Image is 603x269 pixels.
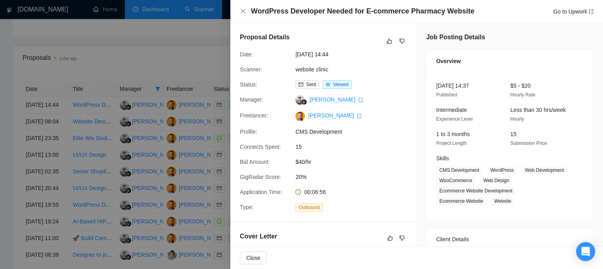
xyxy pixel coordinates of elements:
span: WordPress [487,166,517,175]
span: Status: [240,81,257,88]
span: $40/hr [295,158,414,166]
span: export [358,98,363,102]
span: Freelancer: [240,112,268,119]
span: $5 - $20 [510,83,530,89]
span: Skills [436,155,449,161]
span: 00:06:56 [304,189,326,195]
span: Web Design [480,176,512,185]
span: Submission Price [510,140,547,146]
span: [DATE] 14:44 [295,50,414,59]
button: like [385,37,394,46]
button: Close [240,252,267,264]
img: c1MFplIIhqIElmyFUBZ8BXEpI9f51hj4QxSyXq_Q7hwkd0ckEycJ6y3Swt0JtKMXL2 [295,111,305,121]
span: 20% [295,173,414,181]
span: [DATE] 14:37 [436,83,469,89]
span: Sent [306,82,316,87]
button: dislike [397,37,407,46]
span: Experience Level [436,116,473,122]
span: Ecommerce Website [436,197,486,206]
span: clock-circle [295,189,301,195]
span: 1 to 3 months [436,131,470,137]
h5: Job Posting Details [426,33,485,42]
span: Ecommerce Website Development [436,186,516,195]
span: Overview [436,57,461,65]
span: Intermediate [436,107,467,113]
span: close [240,8,246,14]
span: Published [436,92,457,98]
button: dislike [397,233,407,243]
span: like [387,38,392,44]
a: [PERSON_NAME] export [310,96,363,103]
button: like [385,233,395,243]
span: export [357,113,362,118]
span: WooCommerce [436,176,475,185]
div: Client Details [436,229,584,250]
span: Project Length [436,140,467,146]
span: Bid Amount: [240,159,270,165]
span: dislike [399,38,405,44]
span: CMS Development [295,127,414,136]
h5: Cover Letter [240,232,277,241]
span: Hourly [510,116,524,122]
span: Application Time: [240,189,282,195]
img: gigradar-bm.png [301,99,307,105]
span: Close [246,254,260,262]
button: Close [240,8,246,15]
span: eye [325,82,330,87]
span: Web Development [522,166,567,175]
span: Outbound [295,203,323,212]
span: 15 [295,142,414,151]
h5: Proposal Details [240,33,289,42]
span: Scanner: [240,66,262,73]
span: 15 [510,131,517,137]
span: GigRadar Score: [240,174,281,180]
span: Profile: [240,129,257,135]
span: like [387,235,393,241]
span: Connects Spent: [240,144,281,150]
span: CMS Development [436,166,482,175]
span: mail [299,82,303,87]
span: Hourly Rate [510,92,535,98]
span: Website [491,197,514,206]
span: Manager: [240,96,263,103]
span: export [589,9,593,14]
div: Open Intercom Messenger [576,242,595,261]
span: dislike [399,235,405,241]
a: Go to Upworkexport [553,8,593,15]
h4: WordPress Developer Needed for E-commerce Pharmacy Website [251,6,475,16]
span: Less than 30 hrs/week [510,107,566,113]
span: Type: [240,204,253,210]
a: [PERSON_NAME] export [308,112,362,119]
span: Date: [240,51,253,58]
a: website clinic [295,66,328,73]
span: Viewed [333,82,348,87]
